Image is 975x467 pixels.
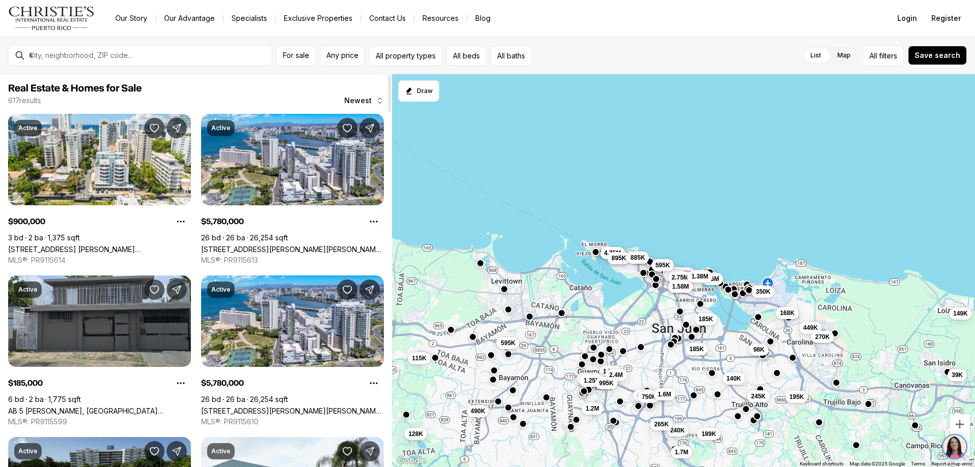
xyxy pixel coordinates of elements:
[815,333,830,341] span: 270K
[603,367,617,376] span: 1.7M
[697,428,720,440] button: 189K
[361,11,414,25] button: Contact Us
[581,402,603,415] button: 1.2M
[811,331,834,343] button: 270K
[638,391,661,403] button: 750K
[658,390,671,398] span: 1.6M
[631,254,645,262] span: 885K
[167,441,187,461] button: Share Property
[223,11,275,25] a: Specialists
[879,50,897,61] span: filters
[211,124,231,132] p: Active
[360,118,380,138] button: Share Property
[668,281,693,293] button: 1.58M
[609,371,623,379] span: 2.4M
[691,272,708,281] span: 1.38M
[18,447,38,455] p: Active
[471,407,485,415] span: 490K
[583,377,600,385] span: 1.25M
[577,372,602,385] button: 1.45M
[654,388,675,400] button: 1.6M
[167,279,187,300] button: Share Property
[949,307,972,320] button: 149K
[701,430,716,438] span: 189K
[690,345,704,353] span: 185K
[727,375,741,383] span: 140K
[18,286,38,294] p: Active
[283,51,309,59] span: For sale
[699,315,713,323] span: 185K
[604,249,621,257] span: 4.75M
[747,390,770,402] button: 245K
[668,272,683,280] span: 900K
[670,426,685,434] span: 240K
[891,8,923,28] button: Login
[672,267,695,279] button: 585K
[8,6,95,30] a: logo
[398,80,439,102] button: Start drawing
[211,286,231,294] p: Active
[803,324,818,332] span: 449K
[8,245,191,254] a: 1351 AVE. WILSON #202, SAN JUAN PR, 00907
[408,352,431,364] button: 115K
[599,365,621,378] button: 1.7M
[637,391,652,399] span: 435K
[501,339,515,347] span: 595K
[337,118,357,138] button: Save Property: 51 MUÑOZ RIVERA AVE, CORNER LOS ROSALES, LAS PALMERAS ST
[663,267,686,279] button: 675K
[156,11,223,25] a: Our Advantage
[925,8,967,28] button: Register
[802,46,829,65] label: List
[171,373,191,393] button: Property options
[344,97,372,105] span: Newest
[915,51,960,59] span: Save search
[948,369,967,381] button: 39K
[211,447,231,455] p: Active
[337,279,357,300] button: Save Property: 51 MUÑOZ RIVERA AVE, CORNER LOS ROSALES, LAS PALMERAS ST
[491,46,532,66] button: All baths
[364,373,384,393] button: Property options
[705,275,719,283] span: 2.5M
[276,11,361,25] a: Exclusive Properties
[829,46,859,65] label: Map
[497,337,519,349] button: 595K
[950,414,970,434] button: Zoom in
[642,393,657,401] span: 750K
[8,97,41,105] p: 617 results
[753,346,764,354] span: 98K
[107,11,155,25] a: Our Story
[360,279,380,300] button: Share Property
[338,90,390,111] button: Newest
[600,247,625,259] button: 4.75M
[668,271,693,284] button: 2.75M
[953,309,968,318] span: 149K
[931,461,972,466] a: Report a map error
[167,118,187,138] button: Share Property
[749,344,768,356] button: 98K
[650,418,673,430] button: 265K
[414,11,467,25] a: Resources
[581,375,598,383] span: 1.45M
[656,261,670,269] span: 595K
[671,446,693,458] button: 1.7M
[686,343,708,355] button: 185K
[701,273,723,285] button: 2.5M
[672,273,689,282] span: 2.75M
[911,461,925,466] a: Terms (opens in new tab)
[144,441,165,461] button: Save Property: 501-735354 COND LOS ALMENDROS #508-735354
[337,441,357,461] button: Save Property: 450 CALLE AUSUBO
[751,392,766,400] span: 245K
[611,254,626,262] span: 895K
[605,369,627,381] button: 2.4M
[201,407,384,415] a: 51 MUÑOZ RIVERA AVE, CORNER LOS ROSALES, LAS PALMERAS ST, SAN JUAN PR, 00901
[850,461,905,466] span: Map data ©2025 Google
[931,14,961,22] span: Register
[276,46,316,66] button: For sale
[790,393,804,401] span: 195K
[467,11,499,25] a: Blog
[360,441,380,461] button: Share Property
[695,313,718,325] button: 185K
[201,245,384,254] a: 51 MUÑOZ RIVERA AVE, CORNER LOS ROSALES, LAS PALMERAS ST, SAN JUAN PR, 00901
[579,375,604,387] button: 1.25M
[652,259,674,271] button: 595K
